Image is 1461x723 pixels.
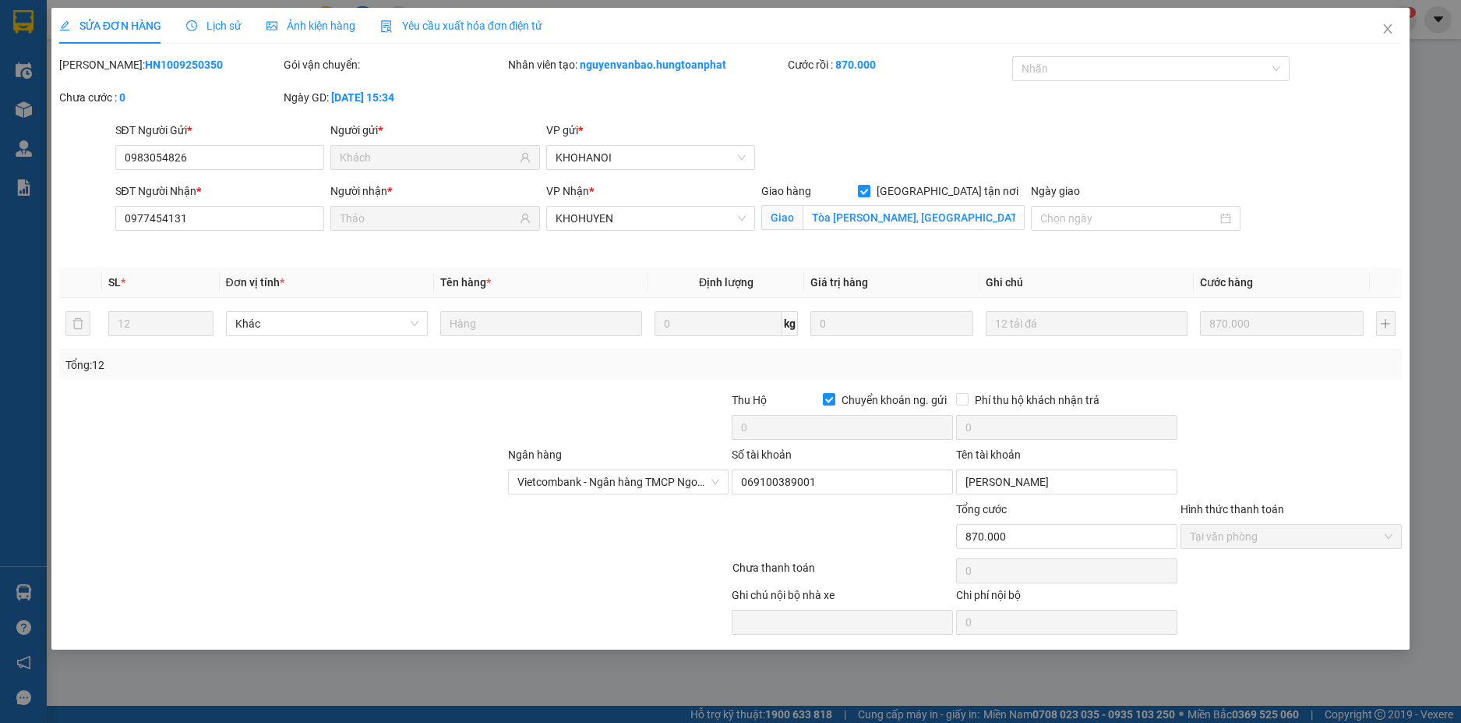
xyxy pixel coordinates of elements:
span: Phí thu hộ khách nhận trả [969,392,1106,409]
span: Ảnh kiện hàng [266,19,355,32]
div: Chi phí nội bộ [956,587,1177,610]
div: Cước rồi : [788,56,1009,73]
button: plus [1376,311,1396,336]
label: Ngân hàng [508,448,562,461]
div: SĐT Người Nhận [115,183,325,200]
input: VD: Bàn, Ghế [440,311,642,336]
b: nguyenvanbao.hungtoanphat [580,58,726,71]
input: Tên người nhận [340,210,517,227]
span: Tên hàng [440,276,491,289]
span: user [520,213,531,224]
span: picture [266,20,277,31]
input: Tên người gửi [340,149,517,166]
span: Khác [235,312,418,335]
span: [GEOGRAPHIC_DATA] tận nơi [870,183,1025,200]
span: Giá trị hàng [810,276,868,289]
div: Chưa cước : [59,89,281,106]
span: VP Nhận [546,185,589,197]
span: edit [59,20,70,31]
span: Chuyển khoản ng. gửi [835,392,953,409]
div: [PERSON_NAME]: [59,56,281,73]
input: Tên tài khoản [956,470,1177,494]
span: Đơn vị tính [226,276,284,289]
label: Số tài khoản [732,448,792,461]
span: Thu Hộ [732,394,767,406]
input: Ngày giao [1040,210,1217,227]
span: KHOHUYEN [556,207,746,230]
button: delete [65,311,90,336]
span: user [520,152,531,163]
span: Yêu cầu xuất hóa đơn điện tử [380,19,543,32]
label: Hình thức thanh toán [1180,503,1284,516]
b: 0 [119,91,125,104]
div: SĐT Người Gửi [115,122,325,139]
div: Người gửi [330,122,540,139]
span: KHOHANOI [556,146,746,169]
span: Tổng cước [956,503,1007,516]
label: Tên tài khoản [956,448,1021,461]
span: Cước hàng [1200,276,1253,289]
input: Ghi Chú [986,311,1188,336]
div: Nhân viên tạo: [508,56,785,73]
th: Ghi chú [979,268,1194,298]
label: Ngày giao [1031,185,1080,197]
input: Giao tận nơi [803,205,1025,230]
input: 0 [810,311,973,336]
div: Chưa thanh toán [731,559,955,587]
input: Số tài khoản [732,470,953,494]
b: 870.000 [835,58,876,71]
span: Lịch sử [186,19,242,32]
div: VP gửi [546,122,756,139]
span: SL [108,276,121,289]
span: Định lượng [699,276,753,289]
div: Người nhận [330,183,540,200]
span: clock-circle [186,20,197,31]
span: kg [782,311,798,336]
div: Ghi chú nội bộ nhà xe [732,587,953,610]
span: Tại văn phòng [1190,525,1392,548]
img: icon [380,20,393,33]
div: Tổng: 12 [65,356,564,374]
span: Vietcombank - Ngân hàng TMCP Ngoại Thương Việt Nam [517,470,720,494]
span: close [1382,23,1394,35]
span: Giao hàng [761,185,811,197]
div: Gói vận chuyển: [284,56,505,73]
button: Close [1366,8,1410,51]
span: Giao [761,205,803,230]
div: Ngày GD: [284,89,505,106]
b: [DATE] 15:34 [331,91,394,104]
span: SỬA ĐƠN HÀNG [59,19,161,32]
b: HN1009250350 [145,58,223,71]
